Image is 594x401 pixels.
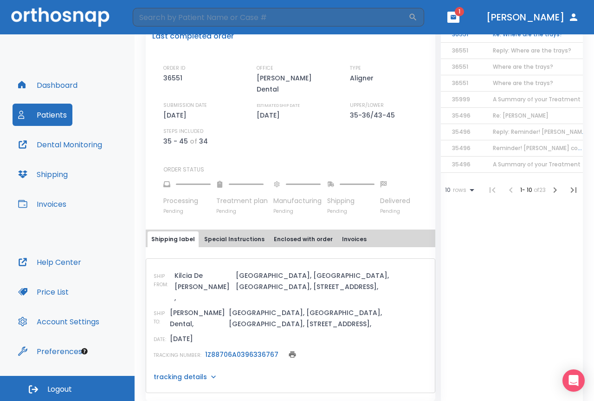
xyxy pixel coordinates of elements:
span: of 23 [534,186,546,194]
span: A Summary of your Treatment [493,95,581,103]
span: 10 [445,187,451,193]
button: Shipping label [148,231,199,247]
p: Treatment plan [216,196,268,206]
p: ORDER ID [163,64,185,72]
p: Delivered [380,196,410,206]
p: [PERSON_NAME] Dental, [170,307,225,329]
p: [GEOGRAPHIC_DATA], [GEOGRAPHIC_DATA], [GEOGRAPHIC_DATA], [STREET_ADDRESS], [236,270,427,292]
button: Special Instructions [200,231,268,247]
p: OFFICE [257,64,273,72]
span: 1 [455,7,464,16]
p: SHIP TO: [154,309,166,326]
button: Invoices [13,193,72,215]
div: Open Intercom Messenger [562,369,585,392]
span: Re: [PERSON_NAME] [493,112,549,119]
p: Shipping [327,196,374,206]
button: print [286,348,299,361]
span: A Summary of your Treatment [493,160,581,168]
p: of [190,136,197,147]
span: 35496 [452,128,471,136]
p: [PERSON_NAME] Dental [257,72,336,95]
p: [DATE] [257,110,283,121]
span: Where are the trays? [493,63,553,71]
p: Last completed order [152,31,234,42]
span: Reply: Where are the trays? [493,46,571,54]
button: Enclosed with order [270,231,336,247]
button: Dental Monitoring [13,133,108,156]
button: Account Settings [13,310,105,333]
p: Kilcia De [PERSON_NAME] , [174,270,232,303]
button: Patients [13,104,72,126]
p: Aligner [350,72,377,84]
span: Logout [47,384,72,394]
button: Invoices [338,231,370,247]
p: 35 - 45 [163,136,188,147]
p: ESTIMATED SHIP DATE [257,101,300,110]
p: Pending [380,208,410,215]
a: 1Z88706A0396336767 [205,350,278,359]
p: tracking details [154,372,207,381]
div: tabs [148,231,433,247]
button: Dashboard [13,74,83,96]
button: Preferences [13,340,88,362]
span: Where are the trays? [493,79,553,87]
p: 35-36/43-45 [350,110,398,121]
span: 1 - 10 [520,186,534,194]
button: Help Center [13,251,87,273]
p: STEPS INCLUDED [163,127,203,136]
p: Processing [163,196,211,206]
p: Pending [163,208,211,215]
p: DATE: [154,335,166,344]
p: Pending [216,208,268,215]
p: 34 [199,136,208,147]
p: UPPER/LOWER [350,101,384,110]
span: 35496 [452,112,471,119]
p: SUBMISSION DATE [163,101,207,110]
img: Orthosnap [11,7,110,26]
button: [PERSON_NAME] [483,9,583,26]
p: 36551 [163,72,186,84]
p: TYPE [350,64,361,72]
span: 36551 [452,46,468,54]
span: 35496 [452,160,471,168]
td: 36551 [441,26,482,43]
p: SHIP FROM: [154,272,171,289]
button: Price List [13,281,74,303]
span: 36551 [452,79,468,87]
span: rows [451,187,466,193]
p: Pending [327,208,374,215]
p: Manufacturing [273,196,322,206]
p: TRACKING NUMBER: [154,351,201,360]
span: 36551 [452,63,468,71]
input: Search by Patient Name or Case # [133,8,408,26]
div: Tooltip anchor [80,347,89,355]
p: Pending [273,208,322,215]
p: [GEOGRAPHIC_DATA], [GEOGRAPHIC_DATA], [GEOGRAPHIC_DATA], [STREET_ADDRESS], [229,307,427,329]
p: [DATE] [163,110,190,121]
span: 35496 [452,144,471,152]
p: ORDER STATUS [163,165,429,174]
span: 35999 [452,95,470,103]
p: [DATE] [170,333,193,344]
button: Shipping [13,163,73,185]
